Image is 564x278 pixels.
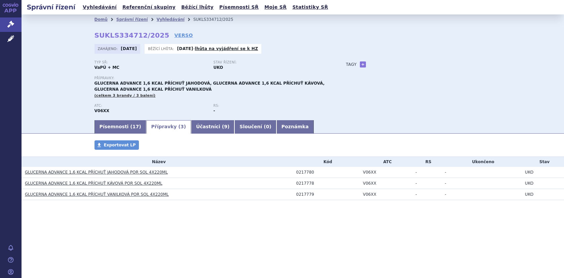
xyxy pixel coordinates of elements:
[95,76,333,80] p: Přípravky:
[522,178,564,189] td: UKO
[95,120,146,134] a: Písemnosti (17)
[116,17,148,22] a: Správní řízení
[95,104,207,108] p: ATC:
[445,170,446,175] span: -
[415,170,417,175] span: -
[25,170,168,175] a: GLUCERNA ADVANCE 1,6 KCAL PŘÍCHUŤ JAHODOVÁ POR SOL 4X220ML
[522,189,564,200] td: UKO
[214,108,215,113] strong: -
[121,46,137,51] strong: [DATE]
[293,157,360,167] th: Kód
[179,3,216,12] a: Běžící lhůty
[360,178,412,189] td: POTRAVINY PRO ZVLÁŠTNÍ LÉKAŘSKÉ ÚČELY (PZLÚ) (ČESKÁ ATC SKUPINA)
[214,104,326,108] p: RS:
[148,46,175,51] span: Běžící lhůta:
[217,3,261,12] a: Písemnosti SŘ
[214,60,326,64] p: Stav řízení:
[191,120,234,134] a: Účastníci (9)
[296,192,360,197] div: 0217779
[22,157,293,167] th: Název
[25,181,162,186] a: GLUCERNA ADVANCE 1,6 KCAL PŘÍCHUŤ KÁVOVÁ POR SOL 4X220ML
[276,120,314,134] a: Poznámka
[181,124,184,129] span: 3
[412,157,441,167] th: RS
[25,192,169,197] a: GLUCERNA ADVANCE 1,6 KCAL PŘÍCHUŤ VANILKOVÁ POR SOL 4X220ML
[95,31,170,39] strong: SUKLS334712/2025
[146,120,191,134] a: Přípravky (3)
[177,46,258,51] p: -
[296,181,360,186] div: 0217778
[95,60,207,64] p: Typ SŘ:
[296,170,360,175] div: 0217780
[95,108,110,113] strong: POTRAVINY PRO ZVLÁŠTNÍ LÉKAŘSKÉ ÚČELY (PZLÚ) (ČESKÁ ATC SKUPINA)
[522,157,564,167] th: Stav
[104,143,136,147] span: Exportovat LP
[360,189,412,200] td: POTRAVINY PRO ZVLÁŠTNÍ LÉKAŘSKÉ ÚČELY (PZLÚ) (ČESKÁ ATC SKUPINA)
[95,140,139,150] a: Exportovat LP
[441,157,521,167] th: Ukončeno
[95,81,325,92] span: GLUCERNA ADVANCE 1,6 KCAL PŘÍCHUŤ JAHODOVÁ, GLUCERNA ADVANCE 1,6 KCAL PŘÍCHUŤ KÁVOVÁ, GLUCERNA AD...
[156,17,184,22] a: Vyhledávání
[195,46,258,51] a: lhůta na vyjádření se k HZ
[346,60,357,68] h3: Tagy
[266,124,269,129] span: 0
[174,32,193,39] a: VERSO
[360,167,412,178] td: POTRAVINY PRO ZVLÁŠTNÍ LÉKAŘSKÉ ÚČELY (PZLÚ) (ČESKÁ ATC SKUPINA)
[415,192,417,197] span: -
[360,157,412,167] th: ATC
[224,124,227,129] span: 9
[120,3,178,12] a: Referenční skupiny
[81,3,119,12] a: Vyhledávání
[415,181,417,186] span: -
[522,167,564,178] td: UKO
[360,61,366,67] a: +
[262,3,289,12] a: Moje SŘ
[193,14,242,25] li: SUKLS334712/2025
[290,3,330,12] a: Statistiky SŘ
[95,65,119,70] strong: VaPÚ + MC
[177,46,193,51] strong: [DATE]
[234,120,276,134] a: Sloučení (0)
[133,124,139,129] span: 17
[214,65,223,70] strong: UKO
[445,181,446,186] span: -
[95,93,156,98] span: (celkem 3 brandy / 3 balení)
[98,46,119,51] span: Zahájeno:
[22,2,81,12] h2: Správní řízení
[95,17,108,22] a: Domů
[445,192,446,197] span: -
